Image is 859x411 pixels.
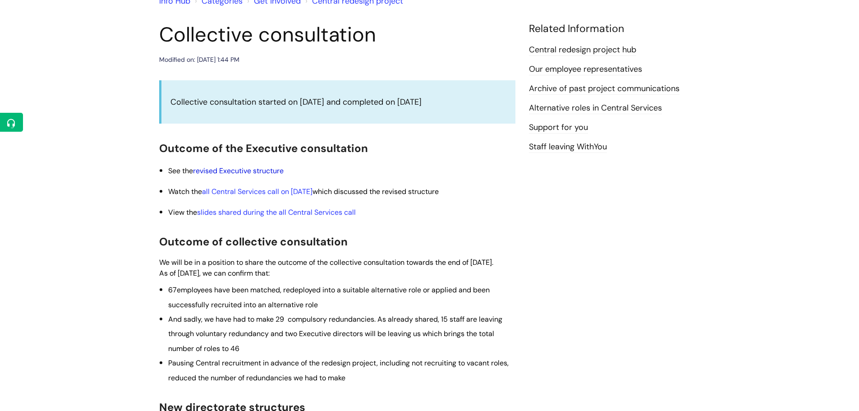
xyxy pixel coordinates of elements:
div: Modified on: [DATE] 1:44 PM [159,54,239,65]
a: Archive of past project communications [529,83,680,95]
a: slides shared during the all Central Services call [197,208,356,217]
span: See the [168,166,284,175]
span: employees have been matched, redeployed into a suitable alternative role or applied and been succ... [168,285,490,309]
span: View the [168,208,356,217]
h1: Collective consultation [159,23,515,47]
a: Our employee representatives [529,64,642,75]
span: And sadly, we have had to make 29 compulsory redundancies. As already shared, 15 staff are leavin... [168,314,502,353]
a: Support for you [529,122,588,134]
span: As of [DATE], we can confirm that: [159,268,270,278]
a: Staff leaving WithYou [529,141,607,153]
span: We will be in a position to share the outcome of the collective consultation towards the end of [... [159,258,493,267]
a: Alternative roles in Central Services [529,102,662,114]
span: Outcome of collective consultation [159,235,348,249]
a: all Central Services call on [DATE] [202,187,312,196]
h4: Related Information [529,23,700,35]
span: Watch the which discussed the revised structure [168,187,439,196]
span: Pausing Central recruitment in advance of the redesign project, including not recruiting to vacan... [168,358,509,382]
a: revised Executive structure [193,166,284,175]
span: Outcome of the Executive consultation [159,141,368,155]
p: Collective consultation started on [DATE] and completed on [DATE] [170,95,506,109]
span: 67 [168,285,177,295]
a: Central redesign project hub [529,44,636,56]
